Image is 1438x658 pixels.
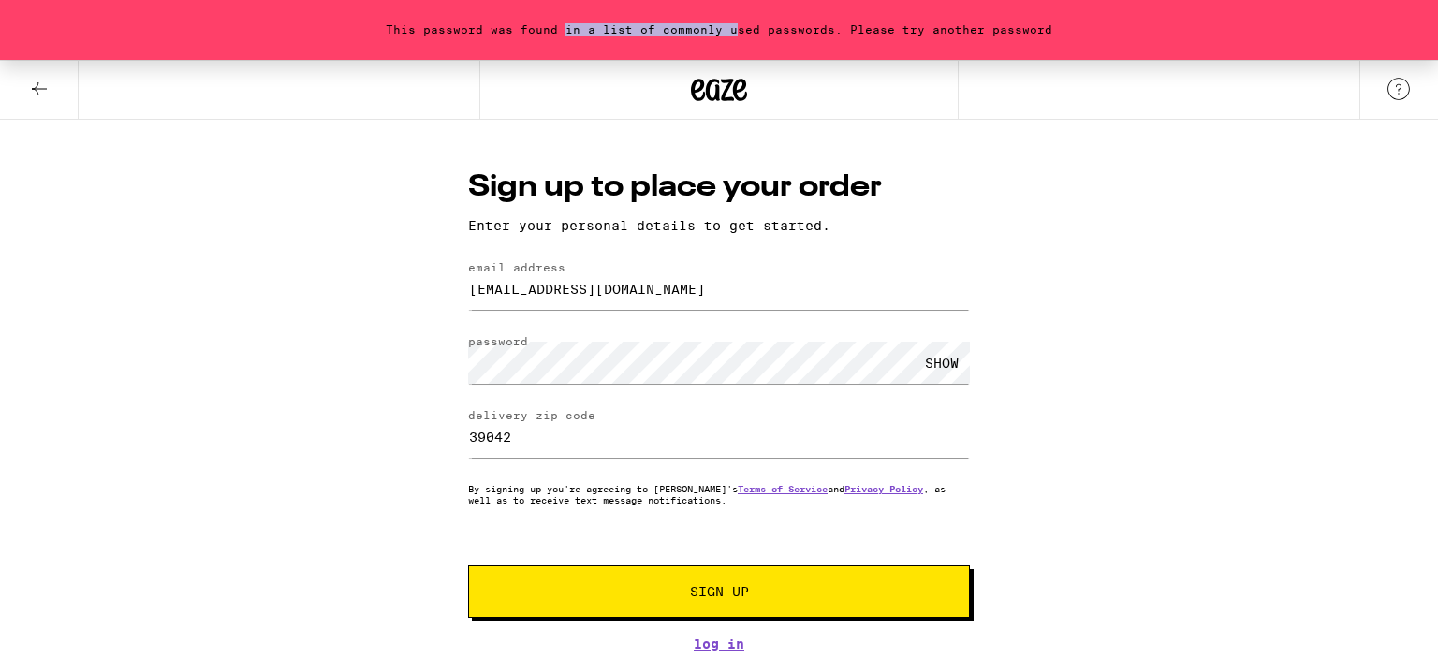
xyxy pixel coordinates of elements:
label: delivery zip code [468,409,595,421]
label: password [468,335,528,347]
a: Log In [468,636,970,651]
span: Help [42,13,81,30]
div: SHOW [914,342,970,384]
label: email address [468,261,565,273]
input: delivery zip code [468,416,970,458]
span: Sign Up [690,585,749,598]
input: email address [468,268,970,310]
button: Sign Up [468,565,970,618]
p: Enter your personal details to get started. [468,218,970,233]
h1: Sign up to place your order [468,167,970,209]
a: Privacy Policy [844,483,923,494]
p: By signing up you're agreeing to [PERSON_NAME]'s and , as well as to receive text message notific... [468,483,970,505]
a: Terms of Service [738,483,828,494]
